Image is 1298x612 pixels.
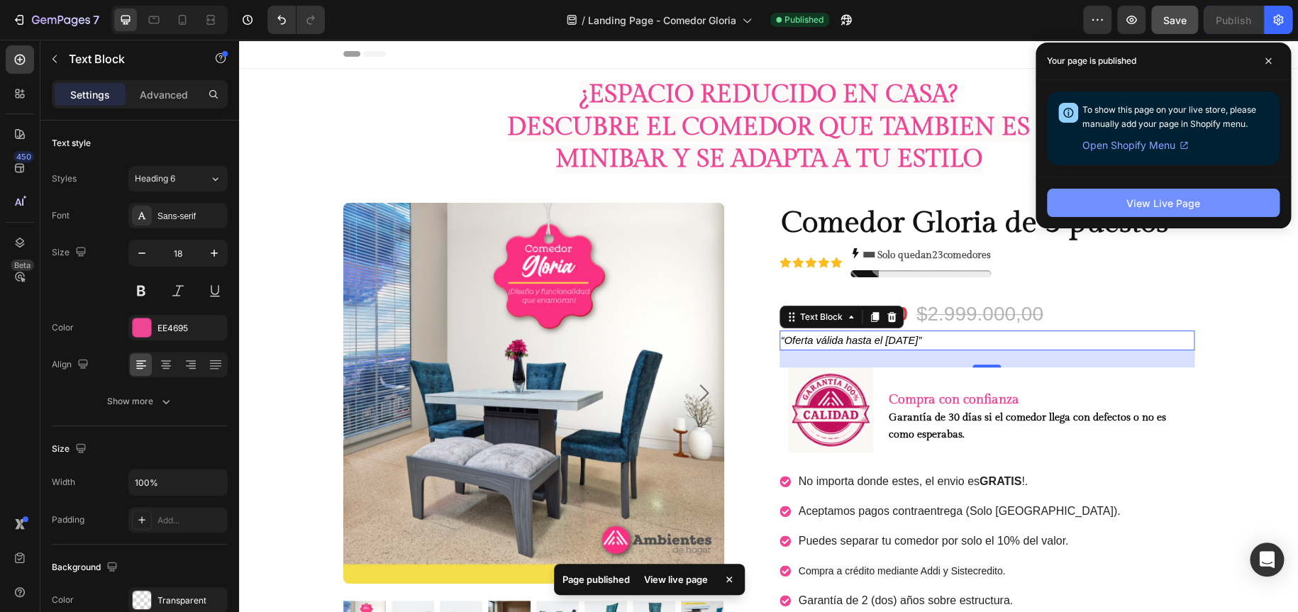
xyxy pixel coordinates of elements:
[157,594,224,607] div: Transparent
[636,569,716,589] div: View live page
[268,73,791,135] span: DESCUBRE EL COMEDOR QUE TAMBIEN ES MINIBAR Y SE ADAPTA A TU ESTILO
[93,11,99,28] p: 7
[588,13,736,28] span: Landing Page - Comedor Gloria
[52,513,84,526] div: Padding
[540,163,955,205] h1: Comedor Gloria de 5 puestos
[693,210,704,221] span: 23
[1082,104,1256,129] span: To show this page on your live store, please manually add your page in Shopify menu.
[540,260,670,289] div: $1.999.000,00
[582,13,585,28] span: /
[542,295,682,306] i: “Oferta válida hasta el [DATE]”
[1204,6,1263,34] button: Publish
[52,558,121,577] div: Background
[129,469,227,495] input: Auto
[52,476,75,489] div: Width
[107,394,173,408] div: Show more
[650,352,780,367] strong: Compra con confianza
[784,13,823,26] span: Published
[1126,196,1200,211] div: View Live Page
[1151,6,1198,34] button: Save
[135,172,175,185] span: Heading 6
[676,260,806,289] div: $2.999.000,00
[6,6,106,34] button: 7
[650,372,927,401] strong: Garantía de 30 días si el comedor llega con defectos o no es como esperabas.
[560,552,882,569] p: Garantía de 2 (dos) años sobre estructura.
[560,463,882,480] p: Aceptamos pagos contraentrega (Solo [GEOGRAPHIC_DATA]).
[1047,189,1280,217] button: View Live Page
[157,514,224,527] div: Add...
[52,440,89,459] div: Size
[549,328,634,413] img: gempages_567083786915808193-a3b39e52-f755-4174-8429-4e5714a9c916.png
[457,345,474,362] button: Carousel Next Arrow
[740,435,782,447] strong: GRATIS
[1082,137,1175,154] span: Open Shopify Menu
[52,594,74,606] div: Color
[624,207,752,225] p: Solo quedan comedores
[140,87,188,102] p: Advanced
[52,321,74,334] div: Color
[11,260,34,271] div: Beta
[52,137,91,150] div: Text style
[52,389,228,414] button: Show more
[560,493,882,510] p: Puedes separar tu comedor por solo el 10% del valor.
[52,355,91,374] div: Align
[267,6,325,34] div: Undo/Redo
[52,243,89,262] div: Size
[1047,54,1136,68] p: Your page is published
[239,40,1298,612] iframe: Design area
[13,151,34,162] div: 450
[69,50,189,67] p: Text Block
[157,322,224,335] div: EE4695
[157,210,224,223] div: Sans-serif
[560,525,767,537] span: Compra a crédito mediante Addi y Sistecredito.
[540,291,955,311] div: Rich Text Editor. Editing area: main
[340,40,719,69] span: ¿ESPACIO REDUCIDO EN CASA?
[1250,543,1284,577] div: Open Intercom Messenger
[52,172,77,185] div: Styles
[128,166,228,191] button: Heading 6
[558,271,606,284] div: Text Block
[562,572,630,586] p: Page published
[70,87,110,102] p: Settings
[1216,13,1251,28] div: Publish
[560,433,882,450] p: No importa donde estes, el envio es !.
[52,209,70,222] div: Font
[1163,14,1187,26] span: Save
